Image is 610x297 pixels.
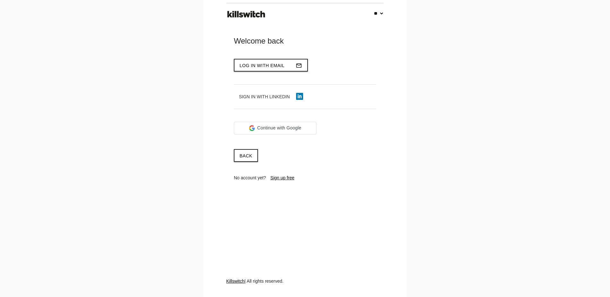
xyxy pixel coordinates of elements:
button: Sign in with LinkedIn [234,91,308,102]
div: Continue with Google [234,122,316,135]
i: mail_outline [296,59,302,72]
span: Log in with email [240,63,285,68]
a: Sign up free [270,175,295,180]
img: ks-logo-black-footer.png [226,9,267,20]
button: Log in with emailmail_outline [234,59,308,72]
div: Welcome back [234,36,376,46]
a: Back [234,149,258,162]
span: Sign in with LinkedIn [239,94,290,99]
span: No account yet? [234,175,266,180]
img: linkedin-icon.png [296,93,303,100]
span: Continue with Google [257,125,302,131]
a: Killswitch [226,279,245,284]
div: | All rights reserved. [226,278,384,297]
